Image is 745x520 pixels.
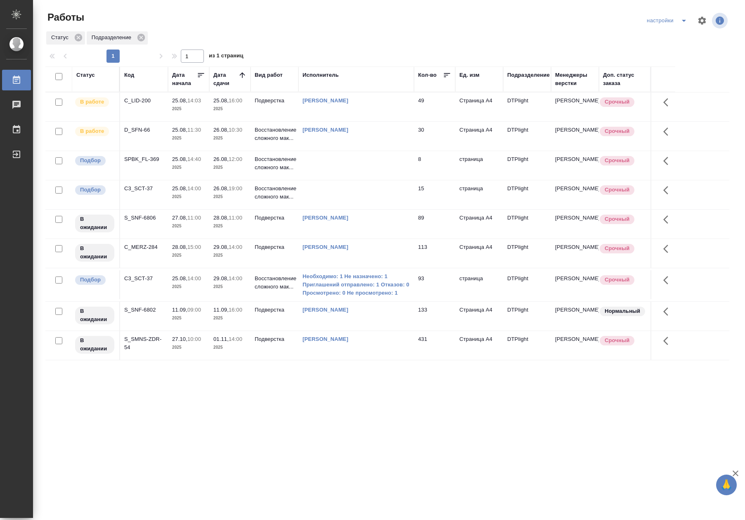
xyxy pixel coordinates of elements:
[213,215,229,221] p: 28.08,
[414,302,455,331] td: 133
[555,97,595,105] p: [PERSON_NAME]
[172,251,205,260] p: 2025
[255,155,294,172] p: Восстановление сложного мак...
[213,156,229,162] p: 26.08,
[213,283,246,291] p: 2025
[555,71,595,87] div: Менеджеры верстки
[455,331,503,360] td: Страница А4
[187,336,201,342] p: 10:00
[255,126,294,142] p: Восстановление сложного мак...
[459,71,480,79] div: Ед. изм
[92,33,134,42] p: Подразделение
[229,275,242,281] p: 14:00
[555,155,595,163] p: [PERSON_NAME]
[303,97,348,104] a: [PERSON_NAME]
[503,151,551,180] td: DTPlight
[414,210,455,239] td: 89
[74,243,115,262] div: Исполнитель назначен, приступать к работе пока рано
[213,71,238,87] div: Дата сдачи
[455,239,503,268] td: Страница А4
[80,215,109,232] p: В ожидании
[172,185,187,191] p: 25.08,
[213,314,246,322] p: 2025
[229,156,242,162] p: 12:00
[658,239,678,259] button: Здесь прячутся важные кнопки
[124,71,134,79] div: Код
[303,272,410,297] a: Необходимо: 1 Не назначено: 1 Приглашений отправлено: 1 Отказов: 0 Просмотрено: 0 Не просмотрено: 1
[124,97,164,105] div: C_LID-200
[187,244,201,250] p: 15:00
[555,274,595,283] p: [PERSON_NAME]
[414,270,455,299] td: 93
[124,155,164,163] div: SPBK_FL-369
[645,14,692,27] div: split button
[80,156,101,165] p: Подбор
[255,306,294,314] p: Подверстка
[303,336,348,342] a: [PERSON_NAME]
[719,476,733,494] span: 🙏
[605,127,629,135] p: Срочный
[555,184,595,193] p: [PERSON_NAME]
[80,186,101,194] p: Подбор
[229,244,242,250] p: 14:00
[74,274,115,286] div: Можно подбирать исполнителей
[172,222,205,230] p: 2025
[172,71,197,87] div: Дата начала
[80,276,101,284] p: Подбор
[213,343,246,352] p: 2025
[255,184,294,201] p: Восстановление сложного мак...
[213,185,229,191] p: 26.08,
[658,92,678,112] button: Здесь прячутся важные кнопки
[229,215,242,221] p: 11:00
[414,180,455,209] td: 15
[172,343,205,352] p: 2025
[124,274,164,283] div: C3_SCT-37
[503,270,551,299] td: DTPlight
[303,244,348,250] a: [PERSON_NAME]
[124,126,164,134] div: D_SFN-66
[124,335,164,352] div: S_SMNS-ZDR-54
[658,151,678,171] button: Здесь прячутся важные кнопки
[455,151,503,180] td: страница
[172,193,205,201] p: 2025
[503,210,551,239] td: DTPlight
[658,122,678,142] button: Здесь прячутся важные кнопки
[172,215,187,221] p: 27.08,
[213,134,246,142] p: 2025
[555,306,595,314] p: [PERSON_NAME]
[172,336,187,342] p: 27.10,
[74,335,115,355] div: Исполнитель назначен, приступать к работе пока рано
[80,127,104,135] p: В работе
[555,243,595,251] p: [PERSON_NAME]
[414,331,455,360] td: 431
[303,127,348,133] a: [PERSON_NAME]
[658,270,678,290] button: Здесь прячутся важные кнопки
[124,184,164,193] div: C3_SCT-37
[555,335,595,343] p: [PERSON_NAME]
[187,307,201,313] p: 09:00
[555,126,595,134] p: [PERSON_NAME]
[229,185,242,191] p: 19:00
[172,105,205,113] p: 2025
[187,185,201,191] p: 14:00
[172,156,187,162] p: 25.08,
[80,244,109,261] p: В ожидании
[172,307,187,313] p: 11.09,
[213,105,246,113] p: 2025
[255,274,294,291] p: Восстановление сложного мак...
[74,126,115,137] div: Исполнитель выполняет работу
[74,97,115,108] div: Исполнитель выполняет работу
[213,244,229,250] p: 29.08,
[80,307,109,324] p: В ожидании
[187,127,201,133] p: 11:30
[229,336,242,342] p: 14:00
[455,180,503,209] td: страница
[605,336,629,345] p: Срочный
[229,127,242,133] p: 10:30
[414,122,455,151] td: 30
[605,98,629,106] p: Срочный
[503,122,551,151] td: DTPlight
[605,307,640,315] p: Нормальный
[303,215,348,221] a: [PERSON_NAME]
[124,214,164,222] div: S_SNF-6806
